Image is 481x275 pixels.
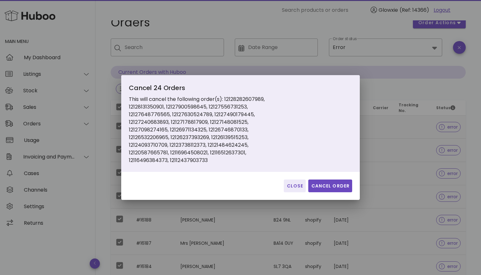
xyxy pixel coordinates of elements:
div: This will cancel the following order(s): 12128282607989, 12128131350901, 12127900598645, 12127556... [129,83,272,164]
button: Close [284,180,306,192]
button: Cancel Order [308,180,352,192]
div: Cancel 24 Orders [129,83,272,95]
span: Close [286,183,303,189]
span: Cancel Order [311,183,350,189]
